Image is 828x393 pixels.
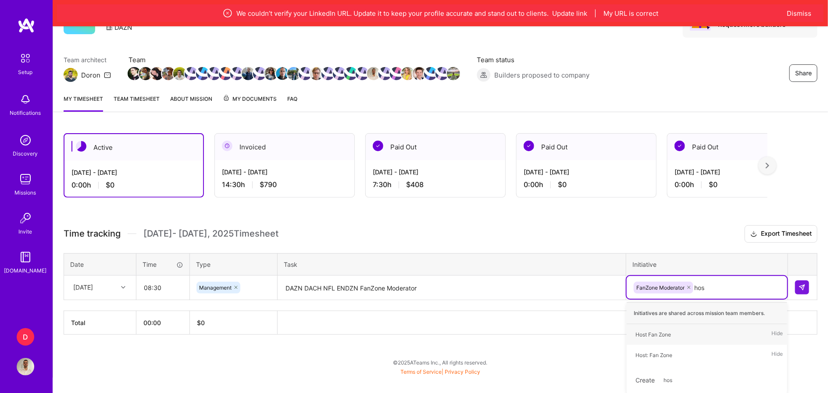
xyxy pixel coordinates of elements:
a: Team Member Avatar [334,66,345,81]
div: 0:00 h [71,181,196,190]
img: Team Member Avatar [128,67,141,80]
a: D [14,328,36,346]
img: Team Member Avatar [253,67,266,80]
a: Team Member Avatar [300,66,311,81]
th: Date [64,253,136,275]
img: User Avatar [17,358,34,375]
div: Active [64,134,203,161]
a: Team Member Avatar [208,66,220,81]
div: Paid Out [366,134,505,160]
img: Team Member Avatar [367,67,380,80]
img: Team Member Avatar [401,67,414,80]
div: Missions [15,188,36,197]
span: $0 [709,180,717,189]
a: FAQ [287,94,297,112]
div: Initiative [632,260,782,269]
a: Team Member Avatar [448,66,459,81]
div: [DATE] - [DATE] [373,167,498,177]
span: Hide [771,329,783,340]
a: Team Member Avatar [186,66,197,81]
img: Team Member Avatar [424,67,437,80]
img: Active [76,141,86,152]
img: guide book [17,248,34,266]
div: 14:30 h [222,180,347,189]
a: About Mission [170,94,212,112]
a: Team Member Avatar [231,66,243,81]
div: Notifications [10,108,41,117]
a: Team Member Avatar [379,66,391,81]
img: teamwork [17,170,34,188]
img: Team Member Avatar [230,67,243,80]
div: We couldn’t verify your LinkedIn URL. Update it to keep your profile accurate and stand out to cl... [98,8,782,18]
img: Team Member Avatar [344,67,357,80]
img: Team Member Avatar [378,67,392,80]
a: Team Member Avatar [254,66,265,81]
img: Paid Out [373,141,383,151]
div: [DATE] - [DATE] [71,168,196,177]
a: Team Member Avatar [140,66,151,81]
img: Team Member Avatar [185,67,198,80]
a: Team Member Avatar [357,66,368,81]
a: Team Member Avatar [243,66,254,81]
span: $790 [260,180,277,189]
img: Team Member Avatar [162,67,175,80]
span: $0 [558,180,567,189]
a: Terms of Service [400,368,442,375]
div: [DATE] - [DATE] [222,167,347,177]
div: Host: Fan Zone [635,351,672,360]
div: Paid Out [667,134,807,160]
div: [DATE] [73,283,93,292]
a: Team Member Avatar [163,66,174,81]
th: Task [278,253,626,275]
img: Team Member Avatar [321,67,335,80]
span: Time tracking [64,228,121,239]
div: null [795,280,810,294]
div: Invoiced [215,134,354,160]
div: Paid Out [517,134,656,160]
span: | [594,9,596,18]
span: Hide [771,349,783,361]
a: My timesheet [64,94,103,112]
span: | [400,368,480,375]
img: Builders proposed to company [477,68,491,82]
span: Team architect [64,55,111,64]
img: Team Member Avatar [173,67,186,80]
i: icon Chevron [121,285,125,290]
img: bell [17,91,34,108]
span: $408 [406,180,424,189]
img: Invite [17,209,34,227]
a: Team Member Avatar [436,66,448,81]
span: $ 0 [197,319,205,326]
div: [DATE] - [DATE] [675,167,800,177]
img: logo [18,18,35,33]
img: Paid Out [524,141,534,151]
img: discovery [17,131,34,149]
a: Team Member Avatar [368,66,379,81]
i: icon CompanyGray [106,24,113,31]
div: DAZN [106,23,132,32]
a: My Documents [223,94,277,112]
a: Team Member Avatar [265,66,277,81]
textarea: DAZN DACH NFL ENDZN FanZone Moderator [278,276,625,300]
a: Team timesheet [114,94,160,112]
div: D [17,328,34,346]
input: HH:MM [137,276,189,299]
div: © 2025 ATeams Inc., All rights reserved. [53,351,828,373]
a: Team Member Avatar [391,66,402,81]
img: Team Member Avatar [310,67,323,80]
th: Total [64,311,136,334]
i: icon Download [750,230,757,239]
img: Team Member Avatar [447,67,460,80]
span: FanZone Moderator [636,284,685,291]
div: [DOMAIN_NAME] [4,266,47,275]
span: $0 [106,181,114,190]
img: Team Member Avatar [196,67,209,80]
a: Team Member Avatar [322,66,334,81]
img: Paid Out [675,141,685,151]
img: Team Member Avatar [219,67,232,80]
div: [DATE] - [DATE] [524,167,649,177]
img: Submit [799,284,806,291]
img: Team Member Avatar [390,67,403,80]
img: Team Member Avatar [207,67,221,80]
div: Doron [81,71,100,80]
